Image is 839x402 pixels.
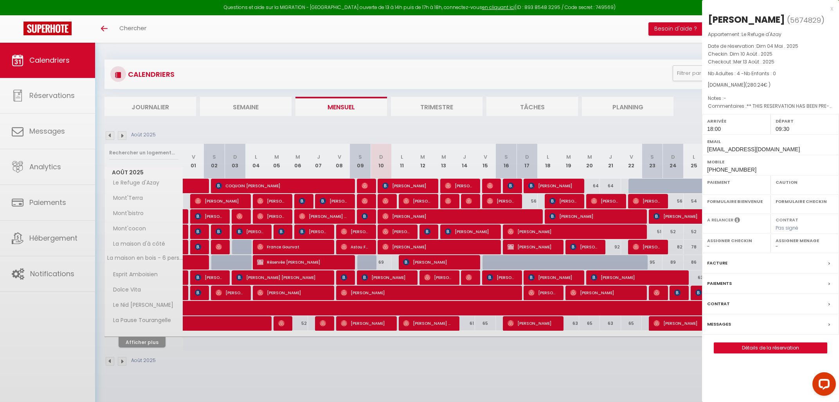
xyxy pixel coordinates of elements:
[776,117,834,125] label: Départ
[708,50,833,58] p: Checkin :
[707,138,834,145] label: Email
[707,279,732,288] label: Paiements
[733,58,774,65] span: Mer 13 Août . 2025
[708,31,833,38] p: Appartement :
[806,369,839,402] iframe: LiveChat chat widget
[707,320,731,328] label: Messages
[776,126,789,132] span: 09:30
[790,15,821,25] span: 5674829
[707,259,727,267] label: Facture
[756,43,798,49] span: Dim 04 Mai . 2025
[708,102,833,110] p: Commentaires :
[730,51,772,57] span: Dim 10 Août . 2025
[707,117,765,125] label: Arrivée
[776,225,798,231] span: Pas signé
[714,343,827,353] a: Détails de la réservation
[707,217,733,223] label: A relancer
[708,13,785,26] div: [PERSON_NAME]
[708,58,833,66] p: Checkout :
[702,4,833,13] div: x
[776,217,798,222] label: Contrat
[707,167,756,173] span: [PHONE_NUMBER]
[707,158,834,166] label: Mobile
[707,300,730,308] label: Contrat
[742,31,781,38] span: Le Refuge d'Azay
[787,14,825,25] span: ( )
[708,81,833,89] div: [DOMAIN_NAME]
[708,94,833,102] p: Notes :
[724,95,726,101] span: -
[708,70,776,77] span: Nb Adultes : 4 -
[776,197,834,205] label: Formulaire Checkin
[735,217,740,225] i: Sélectionner OUI si vous souhaiter envoyer les séquences de messages post-checkout
[747,81,763,88] span: 280.24
[707,146,800,152] span: [EMAIL_ADDRESS][DOMAIN_NAME]
[707,126,721,132] span: 18:00
[707,237,765,244] label: Assigner Checkin
[708,42,833,50] p: Date de réservation :
[776,178,834,186] label: Caution
[744,70,776,77] span: Nb Enfants : 0
[745,81,771,88] span: ( € )
[776,237,834,244] label: Assigner Menage
[707,178,765,186] label: Paiement
[707,197,765,205] label: Formulaire Bienvenue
